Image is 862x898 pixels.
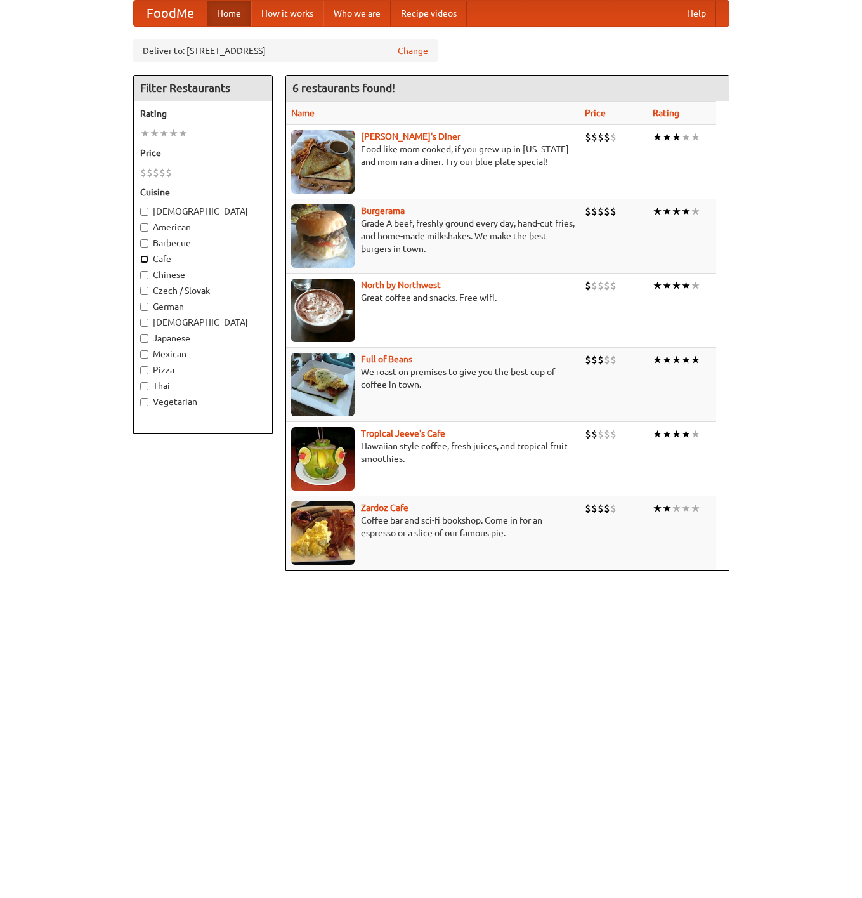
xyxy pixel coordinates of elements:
[604,279,610,293] li: $
[610,279,617,293] li: $
[291,366,575,391] p: We roast on premises to give you the best cup of coffee in town.
[361,503,408,513] b: Zardoz Cafe
[292,82,395,94] ng-pluralize: 6 restaurants found!
[140,147,266,159] h5: Price
[604,427,610,441] li: $
[140,208,148,216] input: [DEMOGRAPHIC_DATA]
[585,130,591,144] li: $
[140,319,148,327] input: [DEMOGRAPHIC_DATA]
[585,501,591,515] li: $
[291,279,355,342] img: north.jpg
[140,284,266,297] label: Czech / Slovak
[140,253,266,265] label: Cafe
[604,501,610,515] li: $
[585,204,591,218] li: $
[653,130,662,144] li: ★
[391,1,467,26] a: Recipe videos
[604,130,610,144] li: $
[604,353,610,367] li: $
[291,501,355,565] img: zardoz.jpg
[591,427,598,441] li: $
[291,217,575,255] p: Grade A beef, freshly ground every day, hand-cut fries, and home-made milkshakes. We make the bes...
[153,166,159,180] li: $
[361,354,412,364] a: Full of Beans
[159,166,166,180] li: $
[604,204,610,218] li: $
[140,395,266,408] label: Vegetarian
[291,130,355,194] img: sallys.jpg
[291,514,575,539] p: Coffee bar and sci-fi bookshop. Come in for an espresso or a slice of our famous pie.
[291,440,575,465] p: Hawaiian style coffee, fresh juices, and tropical fruit smoothies.
[653,108,679,118] a: Rating
[291,291,575,304] p: Great coffee and snacks. Free wifi.
[140,239,148,248] input: Barbecue
[610,501,617,515] li: $
[672,279,681,293] li: ★
[681,427,691,441] li: ★
[140,332,266,345] label: Japanese
[140,268,266,281] label: Chinese
[662,353,672,367] li: ★
[662,204,672,218] li: ★
[610,204,617,218] li: $
[361,280,441,290] a: North by Northwest
[662,427,672,441] li: ★
[653,501,662,515] li: ★
[653,279,662,293] li: ★
[140,237,266,249] label: Barbecue
[147,166,153,180] li: $
[169,126,178,140] li: ★
[291,353,355,416] img: beans.jpg
[398,44,428,57] a: Change
[591,204,598,218] li: $
[610,353,617,367] li: $
[672,204,681,218] li: ★
[681,130,691,144] li: ★
[681,204,691,218] li: ★
[681,501,691,515] li: ★
[178,126,188,140] li: ★
[691,130,700,144] li: ★
[323,1,391,26] a: Who we are
[133,39,438,62] div: Deliver to: [STREET_ADDRESS]
[672,353,681,367] li: ★
[140,166,147,180] li: $
[591,130,598,144] li: $
[361,428,445,439] a: Tropical Jeeve's Cafe
[207,1,251,26] a: Home
[591,353,598,367] li: $
[140,107,266,120] h5: Rating
[681,279,691,293] li: ★
[140,186,266,199] h5: Cuisine
[291,204,355,268] img: burgerama.jpg
[251,1,323,26] a: How it works
[585,279,591,293] li: $
[291,143,575,168] p: Food like mom cooked, if you grew up in [US_STATE] and mom ran a diner. Try our blue plate special!
[134,76,272,101] h4: Filter Restaurants
[140,348,266,360] label: Mexican
[585,108,606,118] a: Price
[140,271,148,279] input: Chinese
[140,205,266,218] label: [DEMOGRAPHIC_DATA]
[672,130,681,144] li: ★
[291,108,315,118] a: Name
[653,427,662,441] li: ★
[691,427,700,441] li: ★
[140,316,266,329] label: [DEMOGRAPHIC_DATA]
[610,427,617,441] li: $
[140,255,148,263] input: Cafe
[140,300,266,313] label: German
[672,427,681,441] li: ★
[662,279,672,293] li: ★
[140,221,266,234] label: American
[691,279,700,293] li: ★
[653,204,662,218] li: ★
[598,353,604,367] li: $
[598,130,604,144] li: $
[150,126,159,140] li: ★
[653,353,662,367] li: ★
[134,1,207,26] a: FoodMe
